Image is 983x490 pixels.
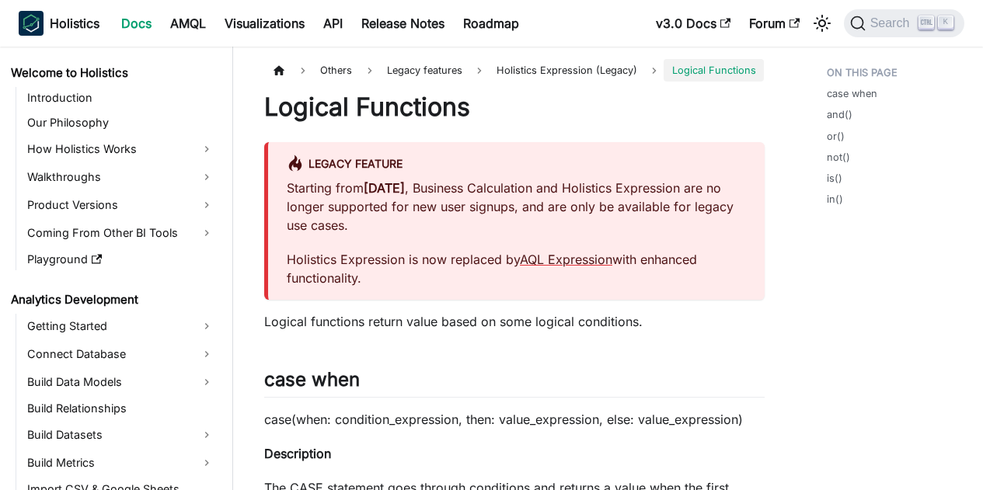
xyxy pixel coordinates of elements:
[827,150,850,165] a: not()
[23,221,219,245] a: Coming From Other BI Tools
[740,11,809,36] a: Forum
[23,342,219,367] a: Connect Database
[264,312,765,331] p: Logical functions return value based on some logical conditions.
[161,11,215,36] a: AMQL
[23,450,219,475] a: Build Metrics
[23,398,219,419] a: Build Relationships
[264,410,765,429] p: case(when: condition_expression, then: value_expression, else: value_expression)
[827,129,845,144] a: or()
[866,16,919,30] span: Search
[23,137,219,162] a: How Holistics Works
[264,59,294,82] a: Home page
[112,11,161,36] a: Docs
[489,59,645,82] span: Holistics Expression (Legacy)
[19,11,44,36] img: Holistics
[664,59,763,82] span: Logical Functions
[23,248,219,270] a: Playground
[312,59,360,82] span: Others
[215,11,314,36] a: Visualizations
[827,192,843,207] a: in()
[6,62,219,84] a: Welcome to Holistics
[352,11,454,36] a: Release Notes
[19,11,99,36] a: HolisticsHolistics
[23,193,219,217] a: Product Versions
[264,59,765,82] nav: Breadcrumbs
[287,179,746,235] p: Starting from , Business Calculation and Holistics Expression are no longer supported for new use...
[50,14,99,33] b: Holistics
[827,171,842,186] a: is()
[844,9,964,37] button: Search (Ctrl+K)
[379,59,470,82] span: Legacy features
[314,11,352,36] a: API
[364,180,405,196] strong: [DATE]
[23,112,219,134] a: Our Philosophy
[647,11,740,36] a: v3.0 Docs
[23,314,219,339] a: Getting Started
[827,86,877,101] a: case when
[454,11,528,36] a: Roadmap
[23,422,219,447] a: Build Datasets
[264,368,765,398] h2: case when
[23,370,219,394] a: Build Data Models
[23,165,219,189] a: Walkthroughs
[938,16,953,30] kbd: K
[287,155,746,175] div: Legacy Feature
[287,250,746,287] p: Holistics Expression is now replaced by with enhanced functionality.
[827,107,852,122] a: and()
[810,11,835,36] button: Switch between dark and light mode (currently light mode)
[264,92,765,123] h1: Logical Functions
[520,252,612,267] a: AQL Expression
[264,446,331,461] strong: Description
[6,289,219,311] a: Analytics Development
[23,87,219,109] a: Introduction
